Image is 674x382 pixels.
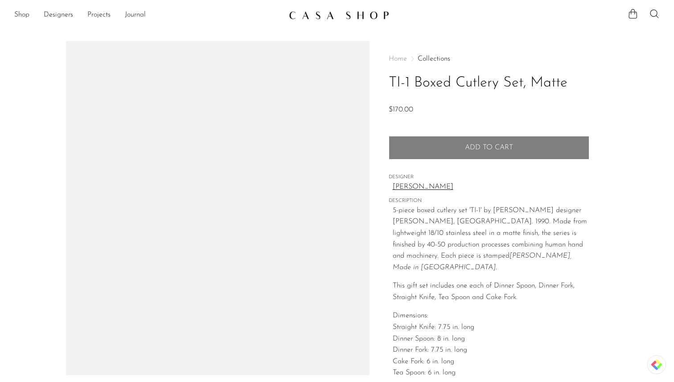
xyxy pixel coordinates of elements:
a: Collections [418,55,450,62]
span: DESCRIPTION [389,197,589,205]
a: Projects [87,9,111,21]
p: Dimensions: Straight Knife: 7.75 in. long Dinner Spoon: 8 in. long Dinner Fork: 7.75 in. long Cak... [393,310,589,379]
a: Journal [125,9,146,21]
nav: Breadcrumbs [389,55,589,62]
h1: TI-1 Boxed Cutlery Set, Matte [389,72,589,94]
a: Shop [14,9,29,21]
span: DESIGNER [389,173,589,181]
a: [PERSON_NAME] [393,181,589,193]
p: This gift set includes one each of Dinner Spoon, Dinner Fork, Straight Knife, Tea Spoon and Cake ... [393,280,589,303]
button: Add to cart [389,136,589,159]
a: Designers [44,9,73,21]
span: Home [389,55,407,62]
nav: Desktop navigation [14,8,282,23]
span: $170.00 [389,106,413,113]
span: Add to cart [465,144,513,152]
ul: NEW HEADER MENU [14,8,282,23]
em: [PERSON_NAME], Made in [GEOGRAPHIC_DATA]. [393,252,571,271]
span: 5-piece boxed cutlery set 'TI-1' by [PERSON_NAME] designer [PERSON_NAME], [GEOGRAPHIC_DATA]. 1990... [393,207,587,271]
